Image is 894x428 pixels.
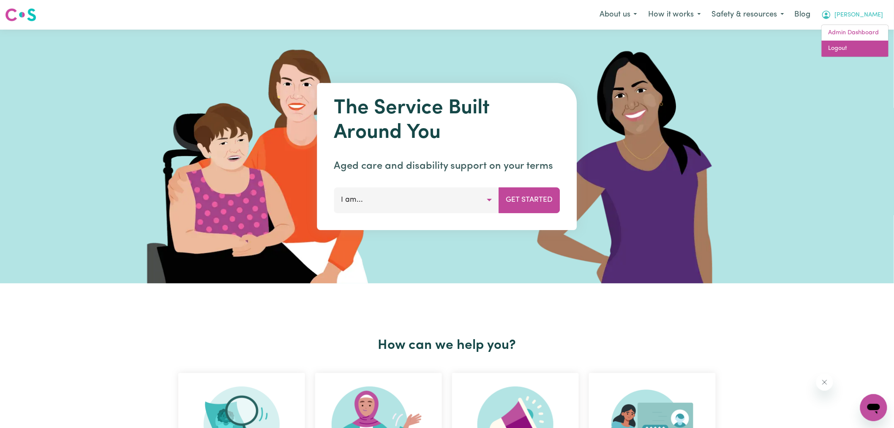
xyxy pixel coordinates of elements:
[5,7,36,22] img: Careseekers logo
[334,96,560,145] h1: The Service Built Around You
[822,25,889,41] a: Admin Dashboard
[821,25,889,57] div: My Account
[5,5,36,25] a: Careseekers logo
[816,6,889,24] button: My Account
[860,394,887,421] iframe: Button to launch messaging window
[5,6,51,13] span: Need any help?
[822,41,889,57] a: Logout
[594,6,643,24] button: About us
[706,6,790,24] button: Safety & resources
[173,337,721,354] h2: How can we help you?
[334,159,560,174] p: Aged care and disability support on your terms
[790,5,816,24] a: Blog
[835,11,883,20] span: [PERSON_NAME]
[816,374,833,391] iframe: Close message
[334,187,499,213] button: I am...
[643,6,706,24] button: How it works
[499,187,560,213] button: Get Started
